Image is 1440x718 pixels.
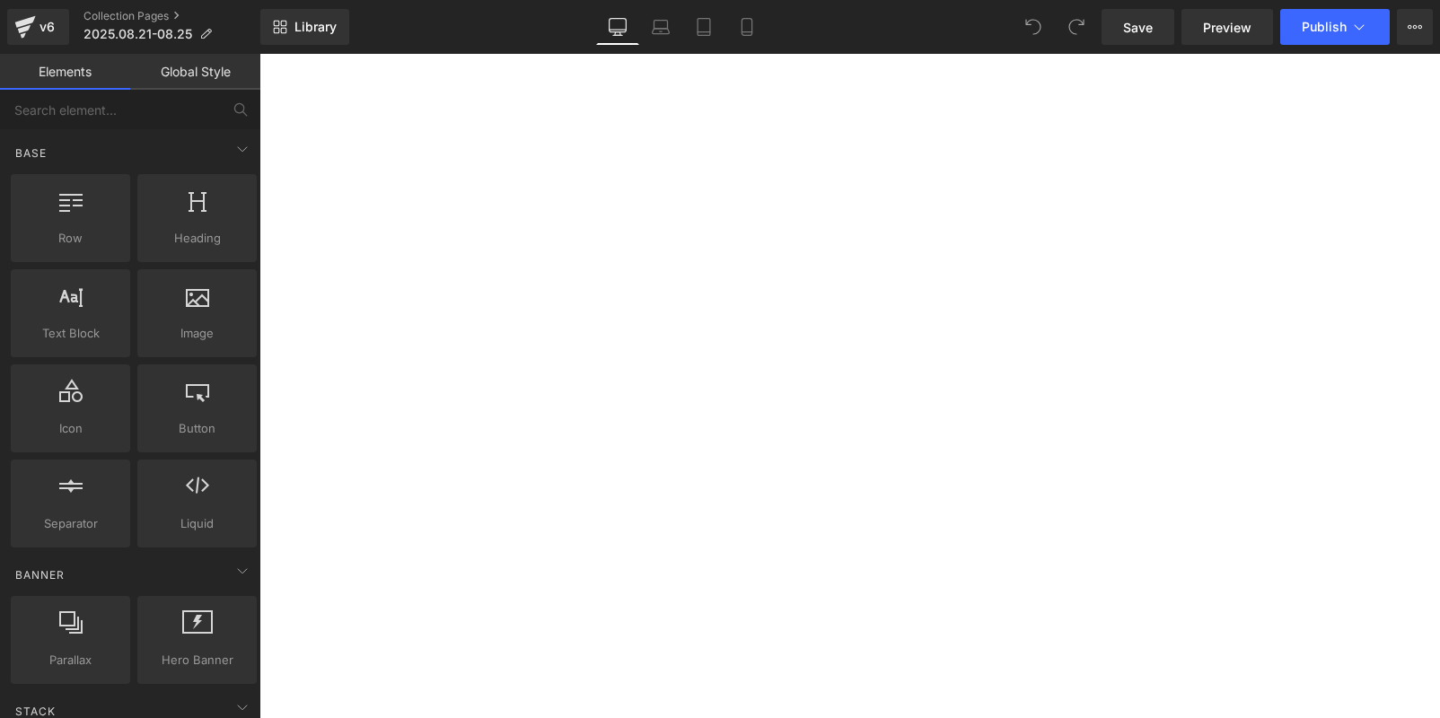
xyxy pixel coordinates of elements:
[1397,9,1433,45] button: More
[16,324,125,343] span: Text Block
[682,9,725,45] a: Tablet
[7,9,69,45] a: v6
[1123,18,1153,37] span: Save
[294,19,337,35] span: Library
[13,144,48,162] span: Base
[260,9,349,45] a: New Library
[143,229,251,248] span: Heading
[1058,9,1094,45] button: Redo
[16,651,125,670] span: Parallax
[130,54,260,90] a: Global Style
[639,9,682,45] a: Laptop
[1302,20,1347,34] span: Publish
[16,229,125,248] span: Row
[259,54,1440,718] iframe: To enrich screen reader interactions, please activate Accessibility in Grammarly extension settings
[1181,9,1273,45] a: Preview
[16,419,125,438] span: Icon
[83,9,260,23] a: Collection Pages
[143,514,251,533] span: Liquid
[725,9,768,45] a: Mobile
[143,419,251,438] span: Button
[1203,18,1251,37] span: Preview
[143,324,251,343] span: Image
[596,9,639,45] a: Desktop
[1280,9,1390,45] button: Publish
[13,566,66,583] span: Banner
[36,15,58,39] div: v6
[83,27,192,41] span: 2025.08.21-08.25
[1015,9,1051,45] button: Undo
[16,514,125,533] span: Separator
[143,651,251,670] span: Hero Banner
